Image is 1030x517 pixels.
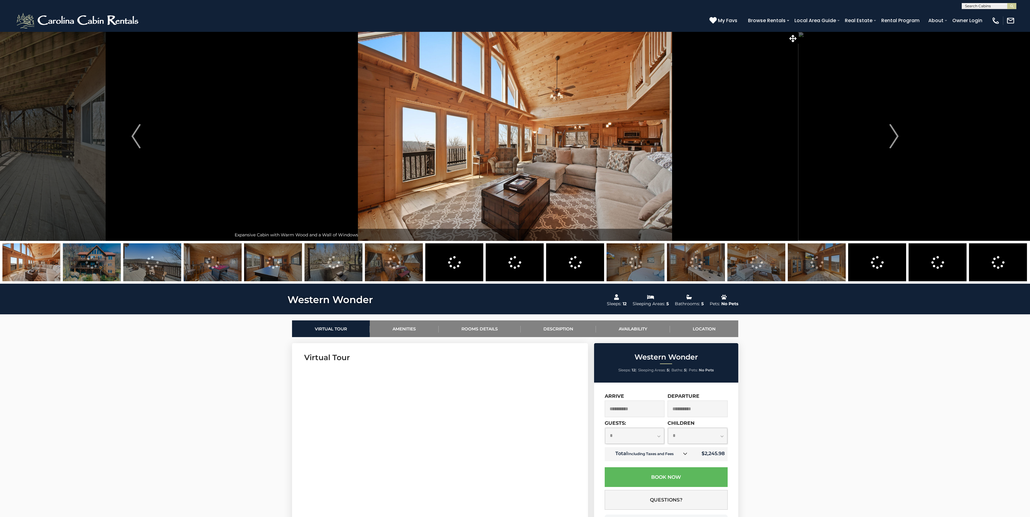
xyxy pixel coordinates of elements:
img: 168479765 [425,243,483,281]
a: Virtual Tour [292,320,370,337]
img: 168479774 [909,243,967,281]
li: | [618,366,637,374]
img: 168479770 [2,243,60,281]
td: Total [605,447,692,461]
img: mail-regular-white.png [1006,16,1015,25]
button: Next [798,32,990,241]
a: Owner Login [949,15,985,26]
button: Book Now [605,467,728,487]
label: Children [668,420,695,426]
span: Pets: [689,368,698,372]
label: Guests: [605,420,626,426]
button: Questions? [605,490,728,510]
img: 168479764 [365,243,423,281]
a: Local Area Guide [791,15,839,26]
label: Arrive [605,393,624,399]
h3: Virtual Tour [304,352,576,363]
li: | [671,366,687,374]
img: 168479786 [304,243,362,281]
img: White-1-2.png [15,12,141,30]
img: 168479767 [546,243,604,281]
img: arrow [131,124,141,148]
td: $2,245.98 [692,447,727,461]
img: 168479805 [244,243,302,281]
a: Rooms Details [439,320,521,337]
a: Rental Program [878,15,923,26]
span: My Favs [718,17,737,24]
span: Sleeping Areas: [638,368,666,372]
img: phone-regular-white.png [991,16,1000,25]
button: Previous [40,32,232,241]
a: Amenities [370,320,439,337]
a: Availability [596,320,670,337]
a: Description [521,320,596,337]
img: 168479807 [184,243,242,281]
img: 168479771 [727,243,785,281]
img: 168479766 [486,243,544,281]
img: 168479768 [607,243,665,281]
strong: No Pets [699,368,714,372]
img: 168479787 [123,243,181,281]
a: Browse Rentals [745,15,789,26]
label: Departure [668,393,699,399]
li: | [638,366,670,374]
img: 168479772 [788,243,846,281]
img: arrow [889,124,899,148]
a: About [925,15,947,26]
img: 168479762 [63,243,121,281]
strong: 5 [684,368,686,372]
h2: Western Wonder [596,353,737,361]
img: 168479769 [667,243,725,281]
a: My Favs [709,17,739,25]
small: Including Taxes and Fees [628,451,674,456]
a: Real Estate [842,15,875,26]
img: 168479775 [969,243,1027,281]
span: Sleeps: [618,368,631,372]
span: Baths: [671,368,683,372]
strong: 5 [667,368,669,372]
a: Location [670,320,738,337]
strong: 12 [632,368,635,372]
img: 168479773 [848,243,906,281]
div: Expansive Cabin with Warm Wood and a Wall of Windows [232,229,798,241]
